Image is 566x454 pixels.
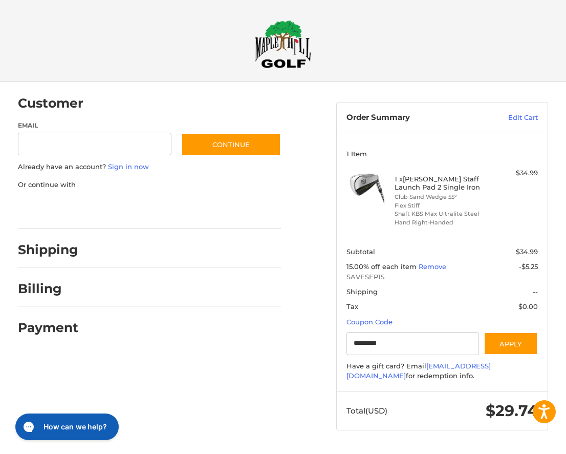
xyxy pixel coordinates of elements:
[346,247,375,256] span: Subtotal
[533,287,538,296] span: --
[486,401,538,420] span: $29.74
[419,262,446,271] a: Remove
[18,121,171,130] label: Email
[10,410,122,444] iframe: Gorgias live chat messenger
[516,247,538,256] span: $34.99
[18,320,78,336] h2: Payment
[395,218,488,227] li: Hand Right-Handed
[255,20,311,68] img: Maple Hill Golf
[188,200,265,218] iframe: PayPal-venmo
[519,262,538,271] span: -$5.25
[18,281,78,297] h2: Billing
[346,287,378,296] span: Shipping
[18,242,78,258] h2: Shipping
[108,162,149,171] a: Sign in now
[346,113,477,123] h3: Order Summary
[490,168,538,178] div: $34.99
[518,302,538,311] span: $0.00
[395,201,488,210] li: Flex Stiff
[346,332,478,355] input: Gift Certificate or Coupon Code
[346,361,538,381] div: Have a gift card? Email for redemption info.
[346,318,393,326] a: Coupon Code
[346,302,358,311] span: Tax
[395,175,488,192] h4: 1 x [PERSON_NAME] Staff Launch Pad 2 Single Iron
[18,95,83,111] h2: Customer
[346,272,538,282] span: SAVESEP15
[181,133,281,156] button: Continue
[14,200,91,218] iframe: PayPal-paypal
[484,332,538,355] button: Apply
[18,162,281,172] p: Already have an account?
[482,426,566,454] iframe: Google Customer Reviews
[101,200,178,218] iframe: PayPal-paylater
[477,113,538,123] a: Edit Cart
[346,262,419,271] span: 15.00% off each item
[395,193,488,201] li: Club Sand Wedge 55°
[395,210,488,218] li: Shaft KBS Max Ultralite Steel
[346,406,387,416] span: Total (USD)
[346,150,538,158] h3: 1 Item
[18,180,281,190] p: Or continue with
